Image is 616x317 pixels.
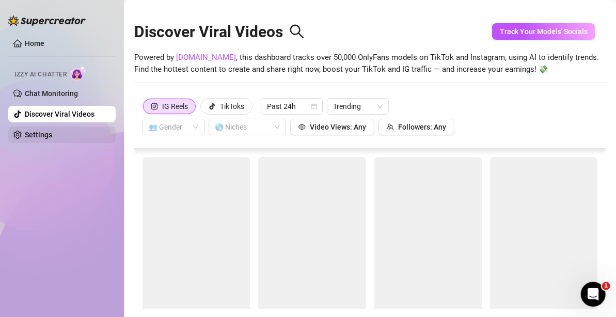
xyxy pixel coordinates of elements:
[209,103,216,110] span: tik-tok
[310,123,366,131] span: Video Views: Any
[25,89,78,98] a: Chat Monitoring
[378,119,454,135] button: Followers: Any
[311,103,317,109] span: calendar
[333,99,383,114] span: Trending
[220,99,244,114] div: TikToks
[25,39,44,47] a: Home
[25,131,52,139] a: Settings
[602,282,610,290] span: 1
[387,123,394,131] span: team
[162,99,188,114] div: IG Reels
[398,123,446,131] span: Followers: Any
[176,53,236,62] a: [DOMAIN_NAME]
[581,282,606,307] iframe: Intercom live chat
[298,123,306,131] span: eye
[500,27,588,36] span: Track Your Models' Socials
[14,70,67,80] span: Izzy AI Chatter
[134,22,305,42] h2: Discover Viral Videos
[492,23,595,40] button: Track Your Models' Socials
[8,15,86,26] img: logo-BBDzfeDw.svg
[134,52,599,76] span: Powered by , this dashboard tracks over 50,000 OnlyFans models on TikTok and Instagram, using AI ...
[71,66,87,81] img: AI Chatter
[151,103,158,110] span: instagram
[289,24,305,39] span: search
[267,99,317,114] span: Past 24h
[25,110,94,118] a: Discover Viral Videos
[290,119,374,135] button: Video Views: Any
